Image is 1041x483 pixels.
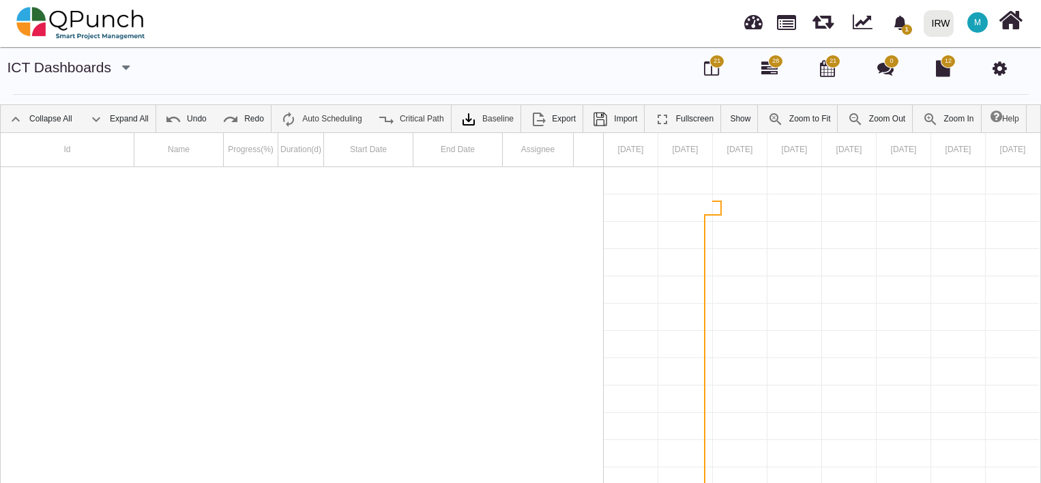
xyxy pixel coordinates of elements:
[974,18,981,27] span: M
[378,111,394,128] img: ic_critical_path_24.b7f2986.png
[984,105,1026,132] a: Help
[931,133,986,166] div: 06 Jan 2025
[647,105,720,132] a: Fullscreen
[503,133,574,166] div: Assignee
[158,105,214,132] a: Undo
[932,12,950,35] div: IRW
[604,133,658,166] div: 31 Dec 2024
[902,25,912,35] span: 1
[592,111,609,128] img: save.4d96896.png
[999,8,1023,33] i: Home
[945,57,952,66] span: 12
[822,133,877,166] div: 04 Jan 2025
[812,7,834,29] span: Releases
[820,60,835,76] i: Calendar
[224,133,278,166] div: Progress(%)
[16,3,145,44] img: qpunch-sp.fa6292f.png
[959,1,996,44] a: M
[658,133,713,166] div: 01 Jan 2025
[767,133,822,166] div: 03 Jan 2025
[915,105,981,132] a: Zoom In
[134,133,224,166] div: Name
[274,105,368,132] a: Auto Scheduling
[460,111,477,128] img: klXqkY5+JZAPre7YVMJ69SE9vgHW7RkaA9STpDBCRd8F60lk8AdY5g6cgTfGkm3cV0d3FrcCHw7UyPBLKa18SAFZQOCAmAAAA...
[918,1,959,46] a: IRW
[8,59,112,75] a: ICT Dashboards
[280,111,297,128] img: ic_auto_scheduling_24.ade0d5b.png
[165,111,181,128] img: ic_undo_24.4502e76.png
[877,60,894,76] i: Punch Discussion
[967,12,988,33] span: Muhammad.shoaib
[772,57,779,66] span: 28
[454,105,520,132] a: Baseline
[744,8,763,29] span: Dashboard
[1,105,79,132] a: Collapse All
[8,111,24,128] img: ic_collapse_all_24.42ac041.png
[830,57,836,66] span: 21
[723,105,757,132] a: Show
[936,60,950,76] i: Document Library
[278,133,324,166] div: Duration(d)
[847,111,864,128] img: ic_zoom_out.687aa02.png
[986,133,1040,166] div: 07 Jan 2025
[216,105,271,132] a: Redo
[413,133,503,166] div: End Date
[81,105,156,132] a: Expand All
[585,105,644,132] a: Import
[922,111,939,128] img: ic_zoom_in.48fceee.png
[88,111,104,128] img: ic_expand_all_24.71e1805.png
[530,111,546,128] img: ic_export_24.4e1404f.png
[761,60,778,76] i: Gantt
[777,9,796,30] span: Projects
[888,10,912,35] div: Notification
[704,60,719,76] i: Board
[654,111,671,128] img: ic_fullscreen_24.81ea589.png
[1,133,134,166] div: Id
[840,105,912,132] a: Zoom Out
[761,105,838,132] a: Zoom to Fit
[877,133,931,166] div: 05 Jan 2025
[222,111,239,128] img: ic_redo_24.f94b082.png
[761,65,778,76] a: 28
[767,111,784,128] img: ic_zoom_to_fit_24.130db0b.png
[714,57,720,66] span: 21
[890,57,894,66] span: 0
[885,1,918,44] a: bell fill1
[713,133,767,166] div: 02 Jan 2025
[523,105,583,132] a: Export
[324,133,413,166] div: Start Date
[371,105,451,132] a: Critical Path
[893,16,907,30] svg: bell fill
[846,1,885,46] div: Dynamic Report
